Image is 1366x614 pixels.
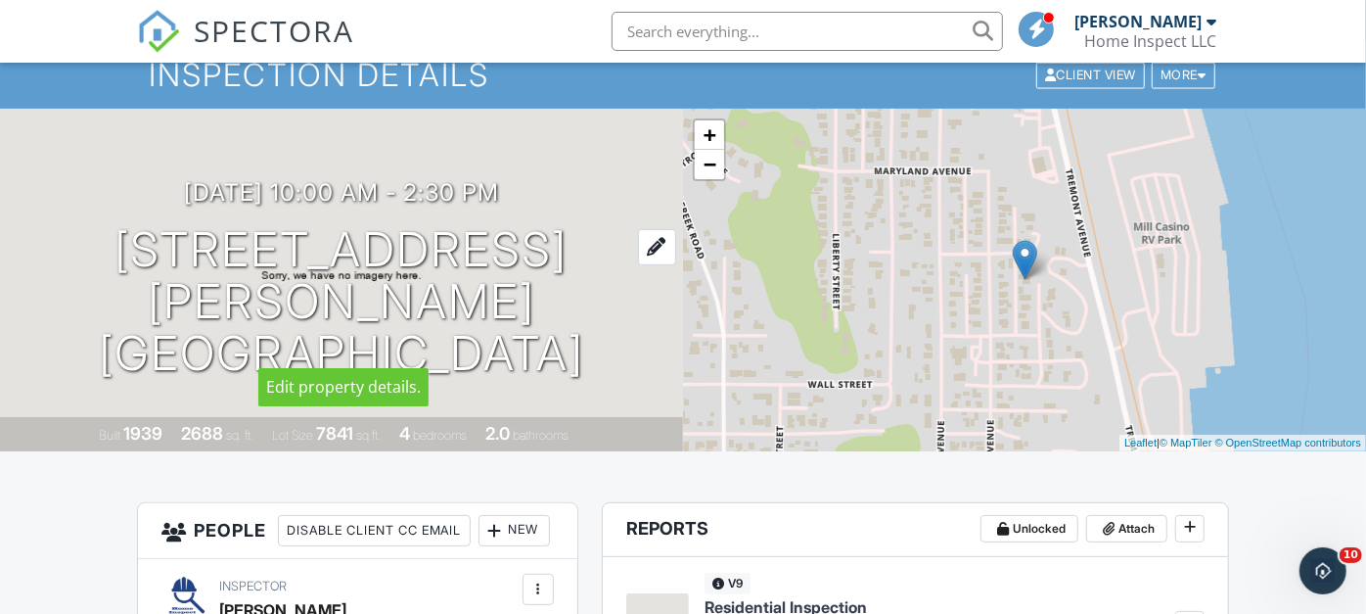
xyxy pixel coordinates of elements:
h1: [STREET_ADDRESS][PERSON_NAME] [GEOGRAPHIC_DATA] [31,224,652,379]
span: sq.ft. [356,428,381,443]
a: Zoom in [695,120,724,150]
span: Built [99,428,120,443]
div: More [1152,63,1215,89]
a: Leaflet [1124,437,1157,449]
a: Client View [1034,67,1150,81]
a: SPECTORA [137,26,354,68]
iframe: Intercom live chat [1299,547,1346,594]
div: 2688 [181,423,223,444]
div: Client View [1036,63,1145,89]
a: Zoom out [695,150,724,179]
span: sq. ft. [226,428,253,443]
span: Lot Size [272,428,313,443]
div: 1939 [123,423,162,444]
div: | [1119,435,1366,451]
span: Inspector [219,579,287,593]
a: © OpenStreetMap contributors [1215,437,1361,449]
span: 10 [1340,547,1362,563]
span: SPECTORA [194,10,354,51]
div: 2.0 [485,423,510,444]
div: 4 [399,423,410,444]
h1: Inspection Details [149,58,1216,92]
div: New [478,515,550,546]
div: 7841 [316,423,353,444]
input: Search everything... [612,12,1003,51]
span: bathrooms [513,428,569,443]
img: The Best Home Inspection Software - Spectora [137,10,180,53]
h3: People [138,503,577,559]
a: © MapTiler [1160,437,1212,449]
div: Home Inspect LLC [1084,31,1216,51]
span: bedrooms [413,428,467,443]
div: Disable Client CC Email [278,515,471,546]
h3: [DATE] 10:00 am - 2:30 pm [184,179,499,206]
div: [PERSON_NAME] [1074,12,1202,31]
